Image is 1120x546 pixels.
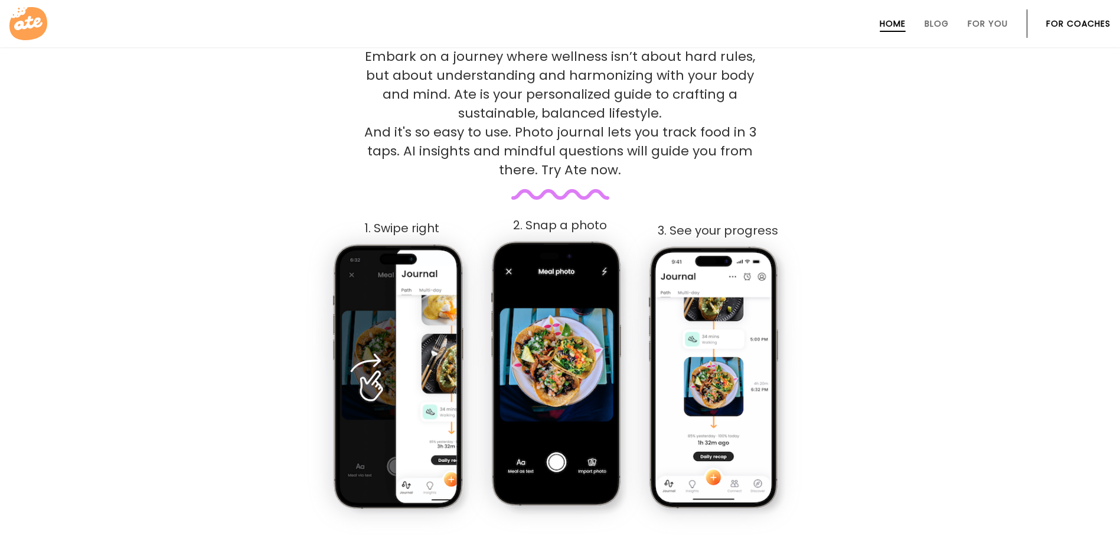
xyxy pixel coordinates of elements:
p: Embark on a journey where wellness isn’t about hard rules, but about understanding and harmonizin... [364,47,756,180]
a: For Coaches [1046,19,1111,28]
div: 3. See your progress [640,224,796,238]
a: Blog [925,19,949,28]
img: App screenshot [648,245,788,518]
a: For You [968,19,1008,28]
div: 2. Snap a photo [482,219,638,232]
img: App screenshot [332,242,472,518]
div: 1. Swipe right [324,222,480,235]
a: Home [880,19,906,28]
img: App screenshot [490,239,630,518]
